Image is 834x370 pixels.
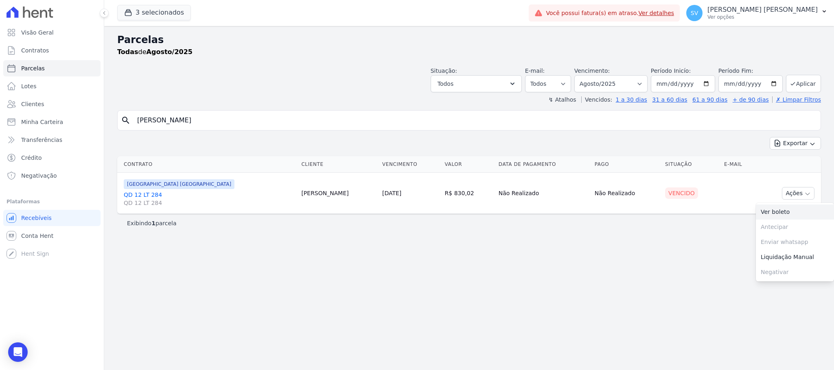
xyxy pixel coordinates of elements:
th: Valor [442,156,495,173]
span: [GEOGRAPHIC_DATA] [GEOGRAPHIC_DATA] [124,179,234,189]
a: Lotes [3,78,101,94]
div: Open Intercom Messenger [8,342,28,362]
a: 31 a 60 dias [652,96,687,103]
h2: Parcelas [117,33,821,47]
th: Pago [591,156,662,173]
span: Minha Carteira [21,118,63,126]
label: ↯ Atalhos [548,96,576,103]
button: Ações [782,187,814,200]
strong: Todas [117,48,138,56]
span: Visão Geral [21,28,54,37]
span: Parcelas [21,64,45,72]
th: Contrato [117,156,298,173]
label: E-mail: [525,67,545,74]
td: Não Realizado [495,173,591,214]
a: Crédito [3,150,101,166]
a: Conta Hent [3,228,101,244]
a: Clientes [3,96,101,112]
a: Ver boleto [756,205,834,220]
i: search [121,115,131,125]
th: Cliente [298,156,379,173]
span: Contratos [21,46,49,54]
strong: Agosto/2025 [147,48,193,56]
a: Minha Carteira [3,114,101,130]
th: Vencimento [379,156,442,173]
a: Contratos [3,42,101,59]
input: Buscar por nome do lote ou do cliente [132,112,817,128]
th: Data de Pagamento [495,156,591,173]
span: Você possui fatura(s) em atraso. [546,9,674,17]
a: [DATE] [382,190,401,196]
button: Todos [431,75,522,92]
th: Situação [662,156,721,173]
label: Vencimento: [574,67,610,74]
a: 61 a 90 dias [692,96,727,103]
p: [PERSON_NAME] [PERSON_NAME] [707,6,818,14]
span: Crédito [21,154,42,162]
div: Vencido [665,187,698,199]
div: Plataformas [7,197,97,207]
button: SV [PERSON_NAME] [PERSON_NAME] Ver opções [680,2,834,24]
a: Ver detalhes [639,10,674,16]
p: de [117,47,193,57]
label: Período Fim: [718,67,783,75]
a: Negativação [3,168,101,184]
span: SV [691,10,698,16]
a: 1 a 30 dias [616,96,647,103]
span: Negativação [21,172,57,180]
span: Lotes [21,82,37,90]
td: R$ 830,02 [442,173,495,214]
button: Aplicar [786,75,821,92]
b: 1 [151,220,155,226]
a: Recebíveis [3,210,101,226]
button: Exportar [770,137,821,150]
label: Período Inicío: [651,67,691,74]
label: Situação: [431,67,457,74]
span: QD 12 LT 284 [124,199,295,207]
a: + de 90 dias [733,96,769,103]
a: Visão Geral [3,24,101,41]
td: Não Realizado [591,173,662,214]
button: 3 selecionados [117,5,191,20]
th: E-mail [721,156,758,173]
label: Vencidos: [581,96,612,103]
a: Parcelas [3,60,101,76]
a: QD 12 LT 284QD 12 LT 284 [124,191,295,207]
p: Ver opções [707,14,818,20]
p: Exibindo parcela [127,219,177,227]
a: Transferências [3,132,101,148]
span: Recebíveis [21,214,52,222]
span: Conta Hent [21,232,53,240]
a: ✗ Limpar Filtros [772,96,821,103]
span: Transferências [21,136,62,144]
span: Todos [438,79,453,89]
span: Clientes [21,100,44,108]
td: [PERSON_NAME] [298,173,379,214]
